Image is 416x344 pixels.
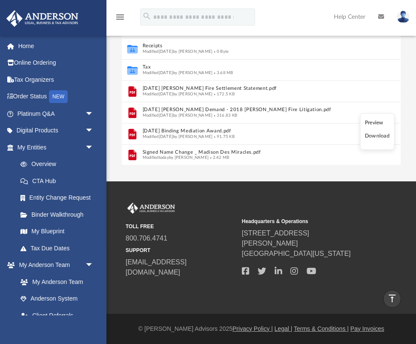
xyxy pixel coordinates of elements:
[143,49,213,53] span: Modified [DATE] by [PERSON_NAME]
[12,189,106,206] a: Entity Change Request
[6,122,106,139] a: Digital Productsarrow_drop_down
[126,258,186,276] a: [EMAIL_ADDRESS][DOMAIN_NAME]
[143,134,213,138] span: Modified [DATE] by [PERSON_NAME]
[12,223,102,240] a: My Blueprint
[12,273,98,290] a: My Anderson Team
[213,49,229,53] span: 0 Byte
[143,107,368,112] button: [DATE] [PERSON_NAME] Demand - 2018 [PERSON_NAME] Fire Litigation.pdf
[143,70,213,75] span: Modified [DATE] by [PERSON_NAME]
[242,250,351,257] a: [GEOGRAPHIC_DATA][US_STATE]
[126,223,236,230] small: TOLL FREE
[6,139,106,156] a: My Entitiesarrow_drop_down
[12,307,102,324] a: Client Referrals
[126,203,177,214] img: Anderson Advisors Platinum Portal
[213,92,235,96] span: 172.5 KB
[12,290,102,307] a: Anderson System
[85,105,102,123] span: arrow_drop_down
[4,10,81,27] img: Anderson Advisors Platinum Portal
[143,149,368,155] button: Signed Name Change _ Madison Des Miracles.pdf
[85,257,102,274] span: arrow_drop_down
[6,37,106,54] a: Home
[143,128,368,134] button: [DATE] Binding Mediation Award.pdf
[12,206,106,223] a: Binder Walkthrough
[143,155,209,160] span: Modified today by [PERSON_NAME]
[6,54,106,72] a: Online Ordering
[294,325,349,332] a: Terms & Conditions |
[213,70,233,75] span: 3.68 MB
[213,113,238,117] span: 316.83 KB
[365,132,390,140] li: Download
[232,325,273,332] a: Privacy Policy |
[115,12,125,22] i: menu
[143,113,213,117] span: Modified [DATE] by [PERSON_NAME]
[6,105,106,122] a: Platinum Q&Aarrow_drop_down
[12,172,106,189] a: CTA Hub
[143,92,213,96] span: Modified [DATE] by [PERSON_NAME]
[6,257,102,274] a: My Anderson Teamarrow_drop_down
[49,90,68,103] div: NEW
[387,293,397,304] i: vertical_align_top
[143,86,368,91] button: [DATE] [PERSON_NAME] Fire Settlement Statement.pdf
[242,229,309,247] a: [STREET_ADDRESS][PERSON_NAME]
[85,139,102,156] span: arrow_drop_down
[143,64,368,70] button: Tax
[143,43,368,49] button: Receipts
[365,118,390,127] li: Preview
[397,11,410,23] img: User Pic
[12,156,106,173] a: Overview
[12,240,106,257] a: Tax Due Dates
[213,134,235,138] span: 91.75 KB
[6,88,106,106] a: Order StatusNEW
[85,122,102,140] span: arrow_drop_down
[360,113,394,150] ul: More options
[142,11,152,21] i: search
[383,290,401,308] a: vertical_align_top
[6,71,106,88] a: Tax Organizers
[242,218,352,225] small: Headquarters & Operations
[126,247,236,254] small: SUPPORT
[115,16,125,22] a: menu
[275,325,293,332] a: Legal |
[106,324,416,333] div: © [PERSON_NAME] Advisors 2025
[209,155,229,160] span: 2.42 MB
[126,235,167,242] a: 800.706.4741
